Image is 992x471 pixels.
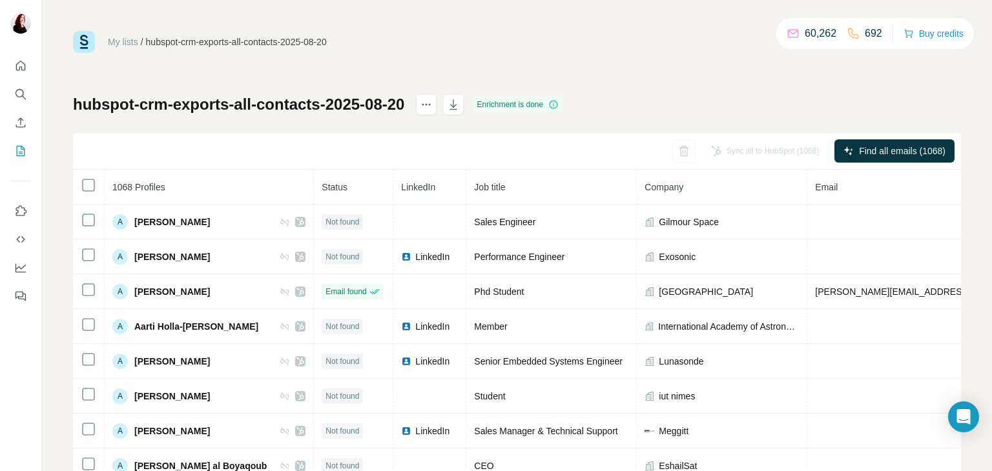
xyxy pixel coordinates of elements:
[325,286,366,297] span: Email found
[112,319,128,334] div: A
[865,26,882,41] p: 692
[134,250,210,263] span: [PERSON_NAME]
[474,252,564,262] span: Performance Engineer
[473,97,563,112] div: Enrichment is done
[834,139,955,163] button: Find all emails (1068)
[325,216,359,228] span: Not found
[108,37,138,47] a: My lists
[815,182,838,192] span: Email
[325,356,359,367] span: Not found
[141,35,143,48] li: /
[134,215,210,228] span: [PERSON_NAME]
[134,355,210,368] span: [PERSON_NAME]
[658,320,799,333] span: International Academy of Astronautics
[325,425,359,437] span: Not found
[859,145,945,157] span: Find all emails (1068)
[659,390,695,403] span: iut nimes
[325,321,359,332] span: Not found
[10,285,31,308] button: Feedback
[10,256,31,279] button: Dashboard
[474,321,507,332] span: Member
[474,356,623,366] span: Senior Embedded Systems Engineer
[474,182,505,192] span: Job title
[645,426,655,436] img: company-logo
[416,94,437,115] button: actions
[10,199,31,223] button: Use Surfe on LinkedIn
[73,31,95,53] img: Surfe Logo
[474,391,505,401] span: Student
[134,320,258,333] span: Aarti Holla-[PERSON_NAME]
[474,286,524,297] span: Phd Student
[325,390,359,402] span: Not found
[659,425,688,437] span: Meggitt
[10,139,31,163] button: My lists
[134,285,210,298] span: [PERSON_NAME]
[401,252,411,262] img: LinkedIn logo
[415,250,449,263] span: LinkedIn
[10,228,31,251] button: Use Surfe API
[112,354,128,369] div: A
[904,25,964,43] button: Buy credits
[659,215,719,228] span: Gilmour Space
[146,35,327,48] div: hubspot-crm-exports-all-contacts-2025-08-20
[401,321,411,332] img: LinkedIn logo
[112,388,128,404] div: A
[134,390,210,403] span: [PERSON_NAME]
[134,425,210,437] span: [PERSON_NAME]
[112,249,128,265] div: A
[10,54,31,77] button: Quick start
[10,13,31,34] img: Avatar
[474,461,493,471] span: CEO
[805,26,836,41] p: 60,262
[401,182,435,192] span: LinkedIn
[474,426,617,436] span: Sales Manager & Technical Support
[10,111,31,134] button: Enrich CSV
[112,214,128,230] div: A
[659,250,696,263] span: Exosonic
[645,182,683,192] span: Company
[325,251,359,263] span: Not found
[659,355,703,368] span: Lunasonde
[401,356,411,366] img: LinkedIn logo
[10,83,31,106] button: Search
[415,320,449,333] span: LinkedIn
[112,182,165,192] span: 1068 Profiles
[73,94,404,115] h1: hubspot-crm-exports-all-contacts-2025-08-20
[659,285,753,298] span: [GEOGRAPHIC_DATA]
[415,425,449,437] span: LinkedIn
[415,355,449,368] span: LinkedIn
[401,426,411,436] img: LinkedIn logo
[112,423,128,439] div: A
[948,401,979,432] div: Open Intercom Messenger
[474,217,535,227] span: Sales Engineer
[322,182,347,192] span: Status
[112,284,128,299] div: A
